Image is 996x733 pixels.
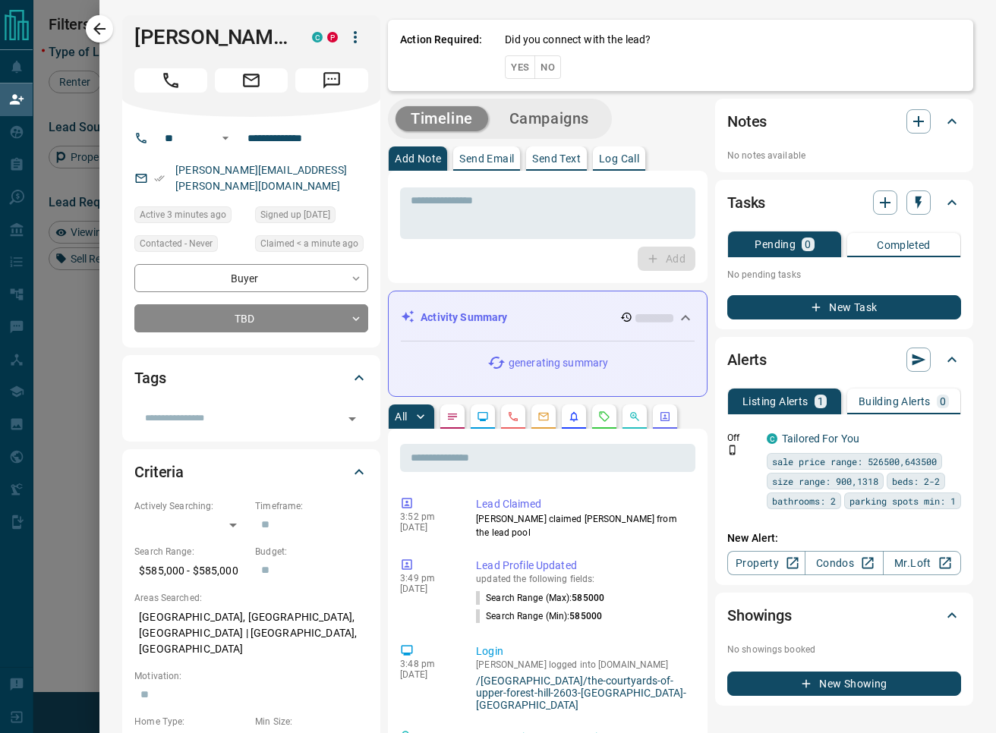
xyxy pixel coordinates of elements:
[805,551,883,575] a: Condos
[940,396,946,407] p: 0
[727,295,961,319] button: New Task
[400,669,453,680] p: [DATE]
[727,190,765,215] h2: Tasks
[494,106,604,131] button: Campaigns
[215,68,288,93] span: Email
[295,68,368,93] span: Message
[572,593,604,603] span: 585000
[727,597,961,634] div: Showings
[134,669,368,683] p: Motivation:
[255,499,368,513] p: Timeframe:
[629,411,641,423] svg: Opportunities
[140,236,213,251] span: Contacted - Never
[476,643,689,659] p: Login
[772,454,937,469] span: sale price range: 526500,643500
[476,609,602,623] p: Search Range (Min) :
[727,109,767,134] h2: Notes
[134,304,368,332] div: TBD
[400,32,482,79] p: Action Required:
[598,411,610,423] svg: Requests
[849,493,956,508] span: parking spots min: 1
[395,411,407,422] p: All
[400,659,453,669] p: 3:48 pm
[134,499,247,513] p: Actively Searching:
[505,55,535,79] button: Yes
[534,55,561,79] button: No
[509,355,608,371] p: generating summary
[255,235,368,256] div: Fri Sep 12 2025
[727,445,738,455] svg: Push Notification Only
[727,643,961,656] p: No showings booked
[727,263,961,286] p: No pending tasks
[134,545,247,558] p: Search Range:
[727,149,961,162] p: No notes available
[659,411,671,423] svg: Agent Actions
[134,605,368,662] p: [GEOGRAPHIC_DATA], [GEOGRAPHIC_DATA], [GEOGRAPHIC_DATA] | [GEOGRAPHIC_DATA], [GEOGRAPHIC_DATA]
[727,530,961,546] p: New Alert:
[877,240,931,250] p: Completed
[134,68,207,93] span: Call
[175,164,347,192] a: [PERSON_NAME][EMAIL_ADDRESS][PERSON_NAME][DOMAIN_NAME]
[134,454,368,490] div: Criteria
[782,433,859,445] a: Tailored For You
[507,411,519,423] svg: Calls
[537,411,550,423] svg: Emails
[772,493,836,508] span: bathrooms: 2
[400,511,453,522] p: 3:52 pm
[727,431,758,445] p: Off
[767,433,777,444] div: condos.ca
[400,522,453,533] p: [DATE]
[312,32,323,42] div: condos.ca
[260,236,358,251] span: Claimed < a minute ago
[327,32,338,42] div: property.ca
[727,672,961,696] button: New Showing
[727,348,767,372] h2: Alerts
[134,460,184,484] h2: Criteria
[727,341,961,378] div: Alerts
[342,408,363,429] button: Open
[476,558,689,574] p: Lead Profile Updated
[421,310,507,326] p: Activity Summary
[140,207,226,222] span: Active 3 minutes ago
[134,264,368,292] div: Buyer
[446,411,459,423] svg: Notes
[255,545,368,558] p: Budget:
[818,396,824,407] p: 1
[727,551,805,575] a: Property
[727,103,961,140] div: Notes
[134,360,368,396] div: Tags
[532,153,581,164] p: Send Text
[255,206,368,228] div: Thu Nov 25 2021
[505,32,651,48] p: Did you connect with the lead?
[476,659,689,670] p: [PERSON_NAME] logged into [DOMAIN_NAME]
[569,611,602,621] span: 585000
[883,551,961,575] a: Mr.Loft
[400,584,453,594] p: [DATE]
[396,106,488,131] button: Timeline
[742,396,808,407] p: Listing Alerts
[476,591,604,605] p: Search Range (Max) :
[772,473,878,489] span: size range: 900,1318
[859,396,931,407] p: Building Alerts
[134,591,368,605] p: Areas Searched:
[476,512,689,540] p: [PERSON_NAME] claimed [PERSON_NAME] from the lead pool
[727,184,961,221] div: Tasks
[400,573,453,584] p: 3:49 pm
[477,411,489,423] svg: Lead Browsing Activity
[401,304,695,332] div: Activity Summary
[134,715,247,728] p: Home Type:
[134,206,247,228] div: Fri Sep 12 2025
[216,129,235,147] button: Open
[255,715,368,728] p: Min Size:
[568,411,580,423] svg: Listing Alerts
[134,366,165,390] h2: Tags
[154,173,165,184] svg: Email Verified
[892,473,940,489] span: beds: 2-2
[476,675,689,711] a: /[GEOGRAPHIC_DATA]/the-courtyards-of-upper-forest-hill-2603-[GEOGRAPHIC_DATA]-[GEOGRAPHIC_DATA]
[134,558,247,584] p: $585,000 - $585,000
[260,207,330,222] span: Signed up [DATE]
[599,153,639,164] p: Log Call
[476,496,689,512] p: Lead Claimed
[395,153,441,164] p: Add Note
[727,603,792,628] h2: Showings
